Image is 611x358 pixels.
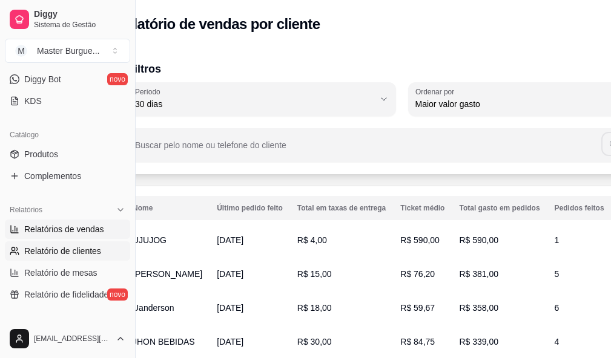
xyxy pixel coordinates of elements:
span: R$ 84,75 [400,337,435,347]
span: JHON BEBIDAS [133,337,195,347]
button: [EMAIL_ADDRESS][DOMAIN_NAME] [5,324,130,353]
button: Select a team [5,39,130,63]
span: Relatórios [10,205,42,215]
input: Buscar pelo nome ou telefone do cliente [135,144,601,156]
span: R$ 76,20 [400,269,435,279]
span: R$ 30,00 [297,337,332,347]
th: Nome [125,196,210,220]
span: [DATE] [217,269,243,279]
a: Complementos [5,166,130,186]
span: [PERSON_NAME] [133,269,202,279]
span: [DATE] [217,337,243,347]
th: Total em taxas de entrega [290,196,394,220]
span: 4 [555,337,560,347]
span: [EMAIL_ADDRESS][DOMAIN_NAME] [34,334,111,343]
span: Relatório de mesas [24,267,97,279]
span: 1 [555,235,560,245]
span: R$ 18,00 [297,303,332,313]
label: Período [135,86,164,97]
h2: Relatório de vendas por cliente [116,15,320,34]
div: Master Burgue ... [37,45,100,57]
span: UJUJOG [133,235,167,245]
span: R$ 381,00 [459,269,498,279]
span: R$ 15,00 [297,269,332,279]
span: Sistema de Gestão [34,20,125,30]
span: R$ 59,67 [400,303,435,313]
label: Ordenar por [415,86,458,97]
th: Total gasto em pedidos [452,196,547,220]
span: KDS [24,95,42,107]
a: Relatório de clientes [5,241,130,261]
span: [DATE] [217,235,243,245]
a: Relatórios de vendas [5,220,130,239]
button: Período30 dias [128,82,396,116]
span: R$ 4,00 [297,235,327,245]
a: Diggy Botnovo [5,70,130,89]
span: Uanderson [133,303,174,313]
a: Relatório de fidelidadenovo [5,285,130,304]
span: Complementos [24,170,81,182]
a: Produtos [5,145,130,164]
span: Produtos [24,148,58,160]
span: R$ 339,00 [459,337,498,347]
span: Relatórios de vendas [24,223,104,235]
a: DiggySistema de Gestão [5,5,130,34]
span: R$ 590,00 [459,235,498,245]
span: M [15,45,27,57]
a: Relatório de mesas [5,263,130,282]
span: Diggy [34,9,125,20]
span: R$ 590,00 [400,235,440,245]
th: Último pedido feito [210,196,290,220]
span: R$ 358,00 [459,303,498,313]
span: Diggy Bot [24,73,61,85]
span: Relatório de clientes [24,245,101,257]
span: [DATE] [217,303,243,313]
th: Ticket médio [393,196,452,220]
a: KDS [5,91,130,111]
div: Gerenciar [5,319,130,338]
div: Catálogo [5,125,130,145]
span: 5 [555,269,560,279]
span: 30 dias [135,98,374,110]
span: Relatório de fidelidade [24,288,108,301]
